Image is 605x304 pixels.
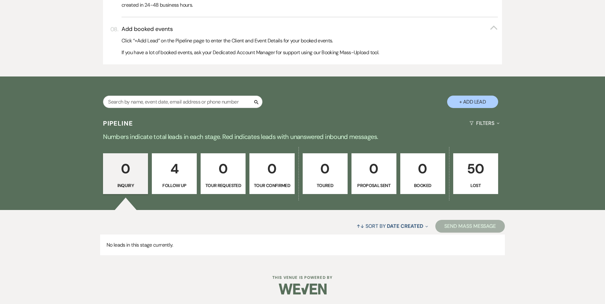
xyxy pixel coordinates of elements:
[457,158,494,179] p: 50
[103,96,262,108] input: Search by name, event date, email address or phone number
[156,182,193,189] p: Follow Up
[100,235,505,256] p: No leads in this stage currently.
[435,220,505,233] button: Send Mass Message
[404,182,441,189] p: Booked
[205,182,241,189] p: Tour Requested
[467,115,502,132] button: Filters
[73,132,532,142] p: Numbers indicate total leads in each stage. Red indicates leads with unanswered inbound messages.
[122,25,498,33] button: Add booked events
[205,158,241,179] p: 0
[357,223,364,229] span: ↑↓
[122,48,498,57] p: If you have a lot of booked events, ask your Dedicated Account Manager for support using our Book...
[400,153,445,194] a: 0Booked
[307,182,343,189] p: Toured
[351,153,396,194] a: 0Proposal Sent
[103,153,148,194] a: 0Inquiry
[354,218,431,235] button: Sort By Date Created
[404,158,441,179] p: 0
[122,25,173,33] h3: Add booked events
[254,158,290,179] p: 0
[107,158,144,179] p: 0
[457,182,494,189] p: Lost
[453,153,498,194] a: 50Lost
[152,153,197,194] a: 4Follow Up
[254,182,290,189] p: Tour Confirmed
[122,37,498,45] p: Click “+Add Lead” on the Pipeline page to enter the Client and Event Details for your booked events.
[307,158,343,179] p: 0
[279,278,327,300] img: Weven Logo
[201,153,246,194] a: 0Tour Requested
[156,158,193,179] p: 4
[447,96,498,108] button: + Add Lead
[249,153,294,194] a: 0Tour Confirmed
[356,182,392,189] p: Proposal Sent
[107,182,144,189] p: Inquiry
[103,119,133,128] h3: Pipeline
[387,223,423,229] span: Date Created
[356,158,392,179] p: 0
[303,153,348,194] a: 0Toured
